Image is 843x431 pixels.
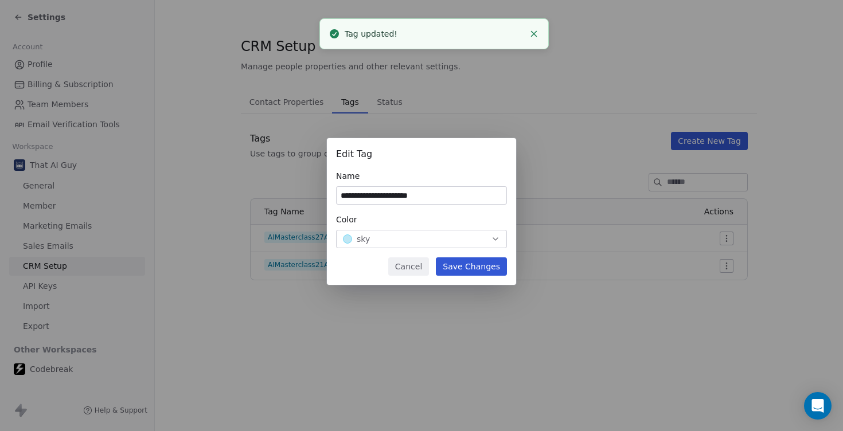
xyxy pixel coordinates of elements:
[345,28,524,40] div: Tag updated!
[357,233,370,245] span: sky
[336,230,507,248] button: sky
[336,170,507,182] div: Name
[336,147,507,161] div: Edit Tag
[436,257,507,276] button: Save Changes
[388,257,429,276] button: Cancel
[336,214,507,225] div: Color
[526,26,541,41] button: Close toast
